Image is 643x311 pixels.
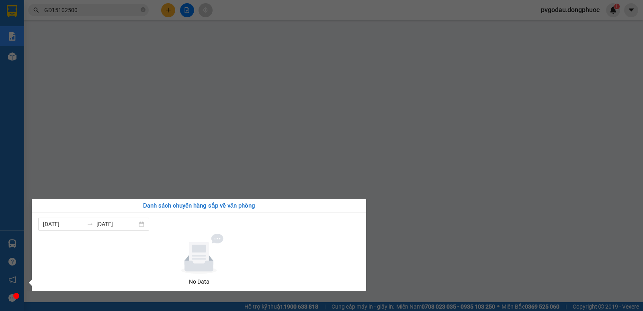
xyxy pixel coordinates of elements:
span: swap-right [87,221,93,227]
input: Đến ngày [96,220,137,229]
input: Từ ngày [43,220,84,229]
div: No Data [41,277,356,286]
div: Danh sách chuyến hàng sắp về văn phòng [38,201,360,211]
span: to [87,221,93,227]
